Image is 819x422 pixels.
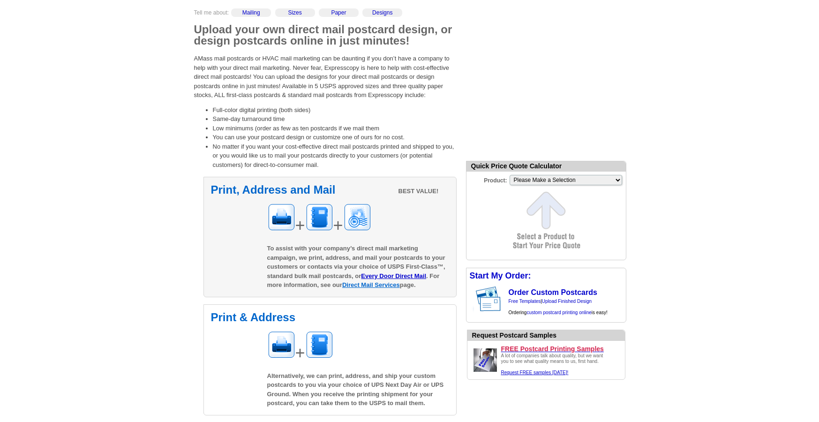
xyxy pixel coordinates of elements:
h2: Print & Address [211,312,449,323]
h2: Print, Address and Mail [211,184,449,196]
p: AMass mail postcards or HVAC mail marketing can be daunting if you don’t have a company to help w... [194,54,457,100]
li: Low minimums (order as few as ten postcards if we mail them [213,124,457,133]
div: + [267,331,449,366]
a: Every Door Direct Mail [361,272,426,279]
a: Paper [331,9,346,16]
span: BEST VALUE! [398,187,439,196]
li: Full-color digital printing (both sides) [213,105,457,115]
img: background image for postcard [466,284,474,315]
span: To assist with your company’s direct mail marketing campaign, we print, address, and mail your po... [267,245,445,288]
a: Mailing [242,9,260,16]
a: custom postcard printing online [526,310,591,315]
a: Request FREE samples [DATE]! [501,370,569,375]
iframe: LiveChat chat widget [631,204,819,422]
img: Printing image for postcards [267,203,295,231]
div: + + [267,203,449,238]
div: Tell me about: [194,8,457,24]
li: Same-day turnaround time [213,114,457,124]
img: post card showing stamp and address area [474,284,507,315]
img: Mailing image for postcards [343,203,371,231]
label: Product: [466,174,509,185]
h2: Upload your own direct mail postcard design, or design postcards online in just minutes! [194,24,457,46]
a: Sizes [288,9,301,16]
div: Start My Order: [466,268,626,284]
div: A lot of companies talk about quality, but we want you to see what quality means to us, first hand. [501,353,609,376]
a: FREE Postcard Printing Samples [501,345,621,353]
img: Upload a design ready to be printed [471,346,499,374]
a: Free Templates [509,299,541,304]
img: Addressing image for postcards [305,203,333,231]
div: Request Postcard Samples [472,331,625,340]
img: Printing image for postcards [267,331,295,359]
div: Quick Price Quote Calculator [466,161,626,172]
span: Alternatively, we can print, address, and ship your custom postcards to you via your choice of UP... [267,372,444,407]
li: You can use your postcard design or customize one of ours for no cost. [213,133,457,142]
img: Addressing image for postcards [305,331,333,359]
a: Upload Finished Design [542,299,592,304]
a: Direct Mail Services [342,281,400,288]
li: No matter if you want your cost-effective direct mail postcards printed and shipped to you, or yo... [213,142,457,170]
a: Order Custom Postcards [509,288,597,296]
span: | Ordering is easy! [509,299,608,315]
a: Designs [372,9,392,16]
